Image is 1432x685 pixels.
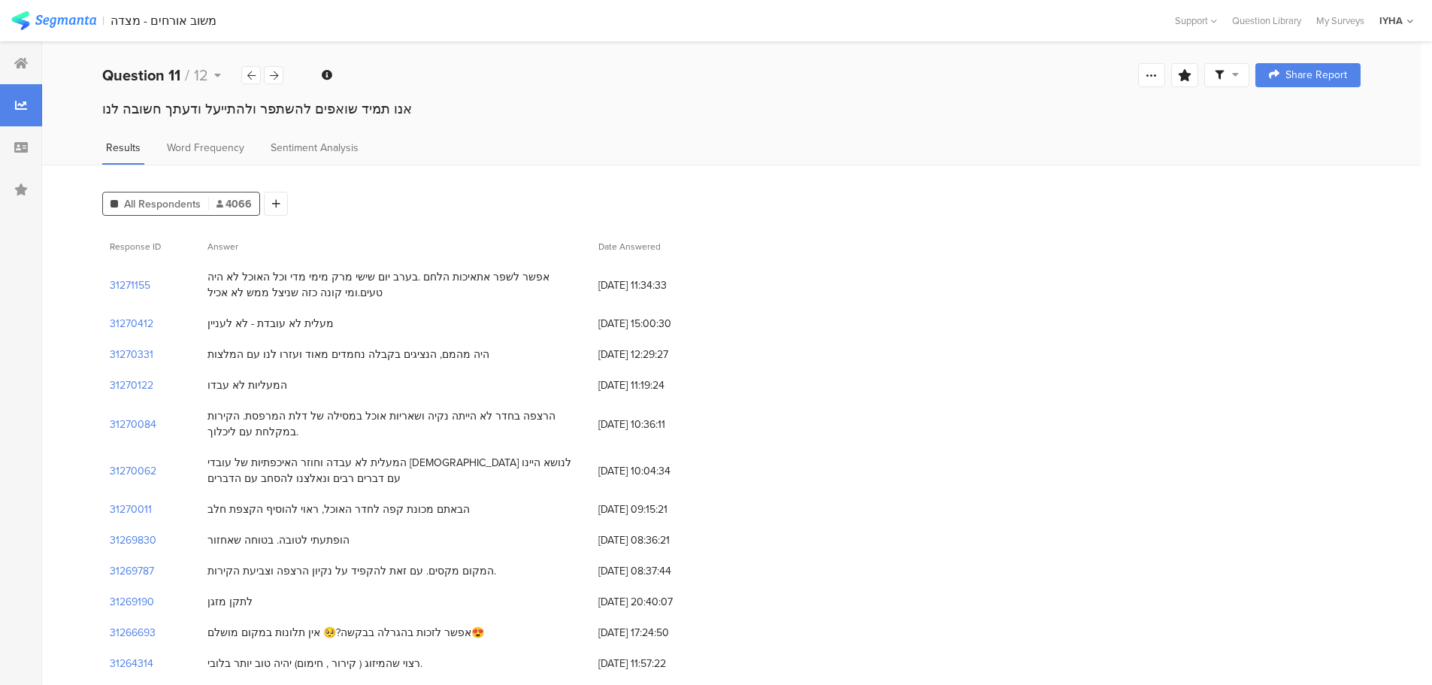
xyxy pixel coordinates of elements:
div: לתקן מזגן [207,594,253,610]
section: 31269830 [110,532,156,548]
span: Results [106,140,141,156]
span: [DATE] 11:19:24 [598,377,719,393]
div: משוב אורחים - מצדה [111,14,216,28]
span: [DATE] 08:37:44 [598,563,719,579]
section: 31270062 [110,463,156,479]
span: [DATE] 11:57:22 [598,656,719,671]
div: אנו תמיד שואפים להשתפר ולהתייעל ודעתך חשובה לנו [102,99,1361,119]
span: [DATE] 17:24:50 [598,625,719,641]
div: הרצפה בחדר לא הייתה נקיה ושאריות אוכל במסילה של דלת המרפסת. הקירות במקלחת עם ליכלוך. [207,408,583,440]
div: רצוי שהמיזוג ( קירור , חימום) יהיה טוב יותר בלובי. [207,656,422,671]
div: הופתעתי לטובה. בטוחה שאחזור [207,532,350,548]
div: היה מהמם, הנציגים בקבלה נחמדים מאוד ועזרו לנו עם המלצות [207,347,489,362]
div: IYHA [1379,14,1403,28]
div: הבאתם מכונת קפה לחדר האוכל, ראוי להוסיף הקצפת חלב [207,502,470,517]
section: 31270331 [110,347,153,362]
a: Question Library [1225,14,1309,28]
div: | [102,12,104,29]
span: [DATE] 10:36:11 [598,417,719,432]
span: [DATE] 20:40:07 [598,594,719,610]
span: / [185,64,189,86]
b: Question 11 [102,64,180,86]
span: Word Frequency [167,140,244,156]
section: 31270122 [110,377,153,393]
section: 31271155 [110,277,150,293]
span: [DATE] 08:36:21 [598,532,719,548]
span: [DATE] 12:29:27 [598,347,719,362]
span: Answer [207,240,238,253]
section: 31270084 [110,417,156,432]
img: segmanta logo [11,11,96,30]
section: 31264314 [110,656,153,671]
span: [DATE] 15:00:30 [598,316,719,332]
span: [DATE] 11:34:33 [598,277,719,293]
span: [DATE] 10:04:34 [598,463,719,479]
div: המקום מקסים. עם זאת להקפיד על נקיון הרצפה וצביעת הקירות. [207,563,496,579]
section: 31269190 [110,594,154,610]
div: מעלית לא עובדת - לא לעניין [207,316,334,332]
section: 31270011 [110,502,152,517]
div: אפשר לשפר אתאיכות הלחם .בערב יום שישי מרק מימי מדי וכל האוכל לא היה טעים.ומי קונה כזה שניצל ממש ל... [207,269,583,301]
div: אפשר לזכות בהגרלה בבקשה?🥺 אין תלונות במקום מושלם😍 [207,625,484,641]
span: 4066 [216,196,252,212]
span: Response ID [110,240,161,253]
section: 31270412 [110,316,153,332]
span: [DATE] 09:15:21 [598,502,719,517]
span: All Respondents [124,196,201,212]
section: 31269787 [110,563,154,579]
a: My Surveys [1309,14,1372,28]
section: 31266693 [110,625,156,641]
div: המעליות לא עבדו [207,377,287,393]
div: המעלית לא עבדה וחוזר האיכפתיות של עובדי [DEMOGRAPHIC_DATA] לנושא היינו עם דברים רבים ונאלצנו להסח... [207,455,583,486]
span: Share Report [1285,70,1347,80]
span: Date Answered [598,240,661,253]
span: 12 [194,64,208,86]
div: Support [1175,9,1217,32]
span: Sentiment Analysis [271,140,359,156]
